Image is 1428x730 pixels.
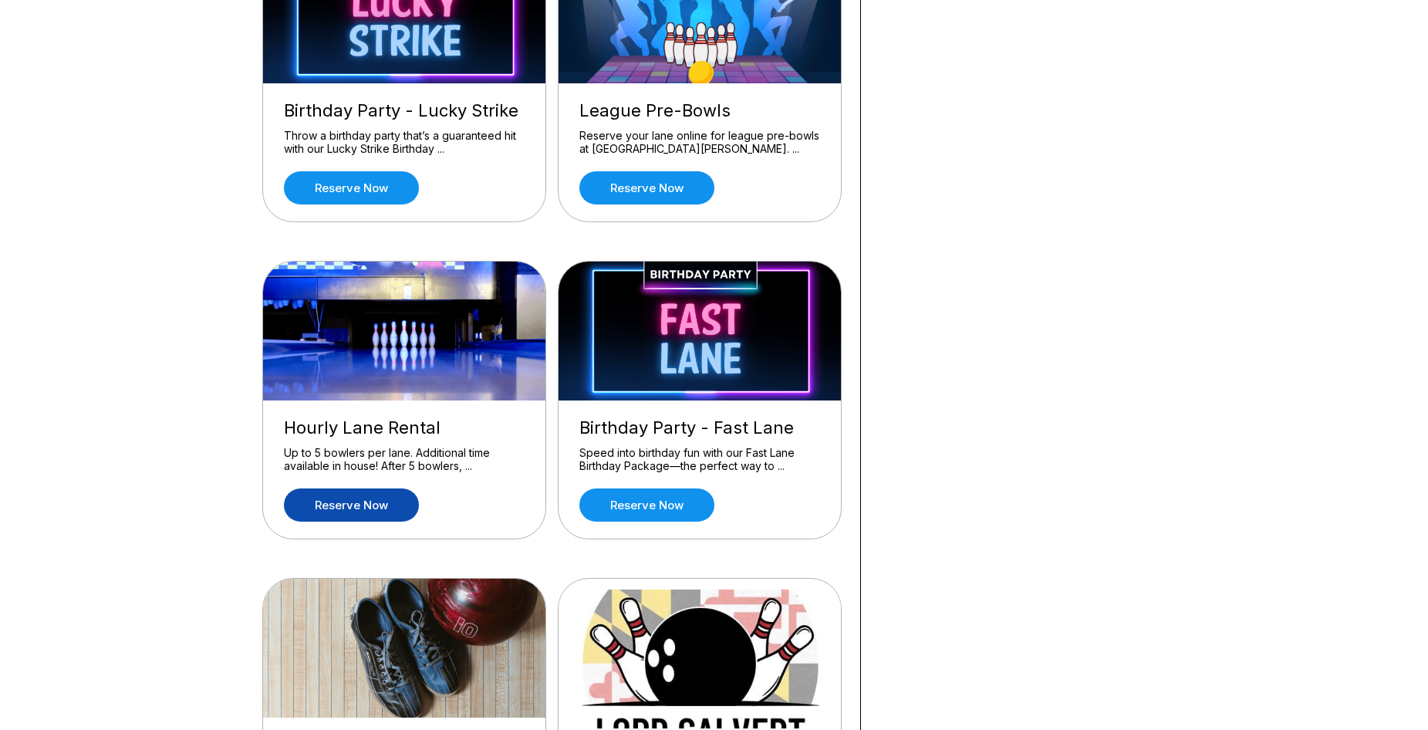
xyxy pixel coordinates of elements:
div: Hourly Lane Rental [284,417,525,438]
div: Birthday Party - Lucky Strike [284,100,525,121]
img: NMS Family Fun Fundraiser Package [263,579,547,718]
img: Friday Frenzy - Laser Lights [559,590,842,728]
img: Birthday Party - Fast Lane [559,262,842,400]
div: Speed into birthday fun with our Fast Lane Birthday Package—the perfect way to ... [579,446,820,473]
div: Throw a birthday party that’s a guaranteed hit with our Lucky Strike Birthday ... [284,129,525,156]
a: Reserve now [284,488,419,522]
a: Reserve now [284,171,419,204]
img: Hourly Lane Rental [263,262,547,400]
a: Reserve now [579,488,714,522]
div: Birthday Party - Fast Lane [579,417,820,438]
div: Up to 5 bowlers per lane. Additional time available in house! After 5 bowlers, ... [284,446,525,473]
a: Reserve now [579,171,714,204]
div: Reserve your lane online for league pre-bowls at [GEOGRAPHIC_DATA][PERSON_NAME]. ... [579,129,820,156]
div: League Pre-Bowls [579,100,820,121]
